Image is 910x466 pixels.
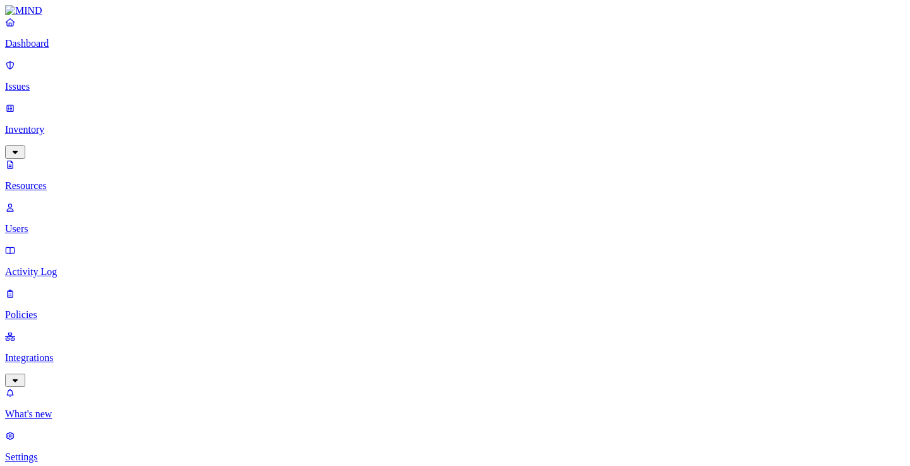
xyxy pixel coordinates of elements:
img: MIND [5,5,42,16]
a: Activity Log [5,245,905,278]
p: What's new [5,408,905,420]
a: Integrations [5,331,905,385]
a: Issues [5,59,905,92]
a: Policies [5,288,905,321]
p: Dashboard [5,38,905,49]
p: Resources [5,180,905,192]
p: Settings [5,451,905,463]
a: Inventory [5,102,905,157]
p: Inventory [5,124,905,135]
p: Policies [5,309,905,321]
p: Users [5,223,905,235]
a: MIND [5,5,905,16]
a: Dashboard [5,16,905,49]
a: Settings [5,430,905,463]
p: Issues [5,81,905,92]
p: Integrations [5,352,905,364]
a: What's new [5,387,905,420]
a: Users [5,202,905,235]
a: Resources [5,159,905,192]
p: Activity Log [5,266,905,278]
